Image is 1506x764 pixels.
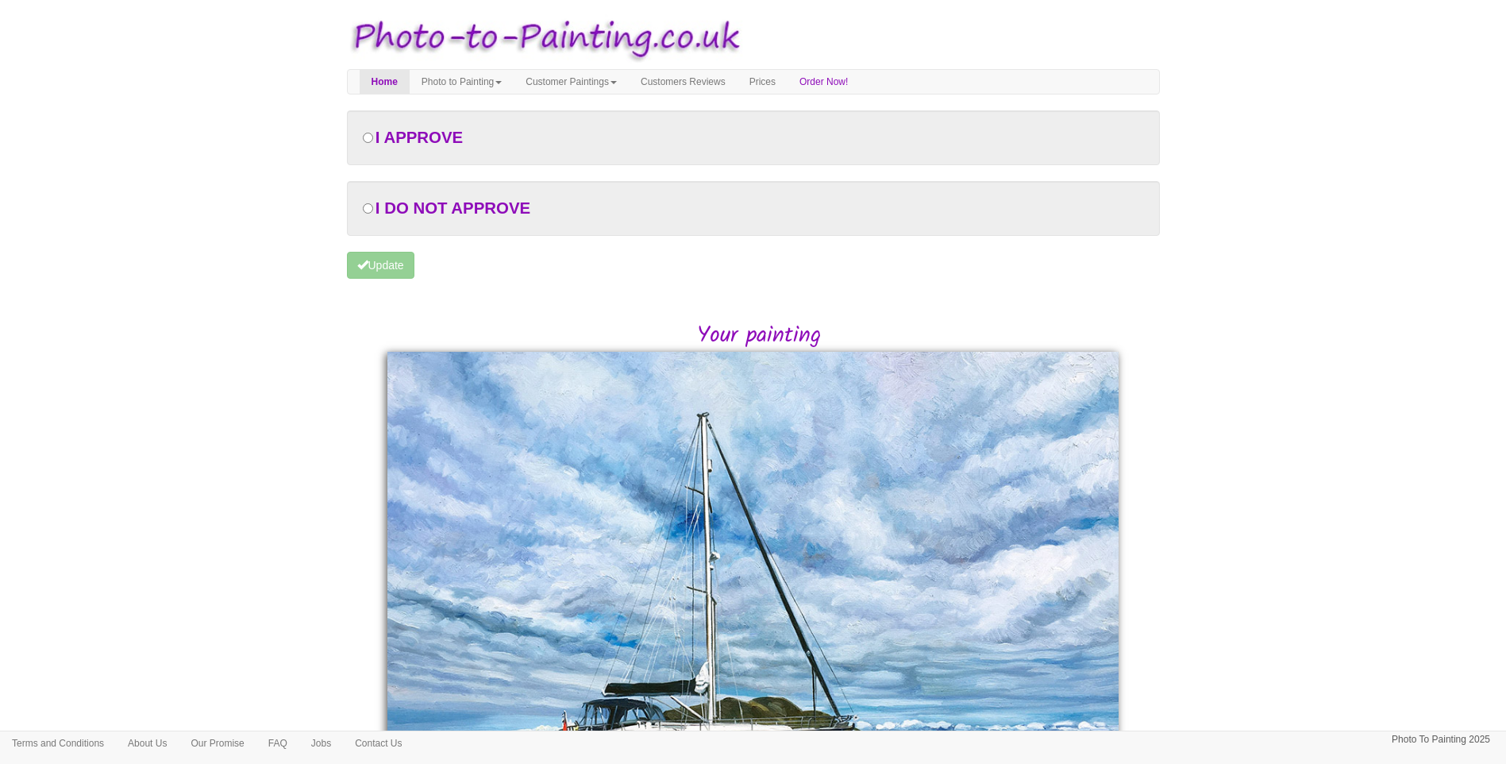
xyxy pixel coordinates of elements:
span: I DO NOT APPROVE [376,199,530,217]
a: Home [360,70,410,94]
a: Prices [738,70,788,94]
a: Photo to Painting [410,70,514,94]
h2: Your painting [359,324,1160,349]
p: Photo To Painting 2025 [1392,731,1490,748]
a: FAQ [256,731,299,755]
a: Our Promise [179,731,256,755]
a: Contact Us [343,731,414,755]
a: Customers Reviews [629,70,738,94]
span: I APPROVE [376,129,463,146]
a: Order Now! [788,70,860,94]
img: Photo to Painting [339,8,745,69]
a: Customer Paintings [514,70,629,94]
a: Jobs [299,731,343,755]
a: About Us [116,731,179,755]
